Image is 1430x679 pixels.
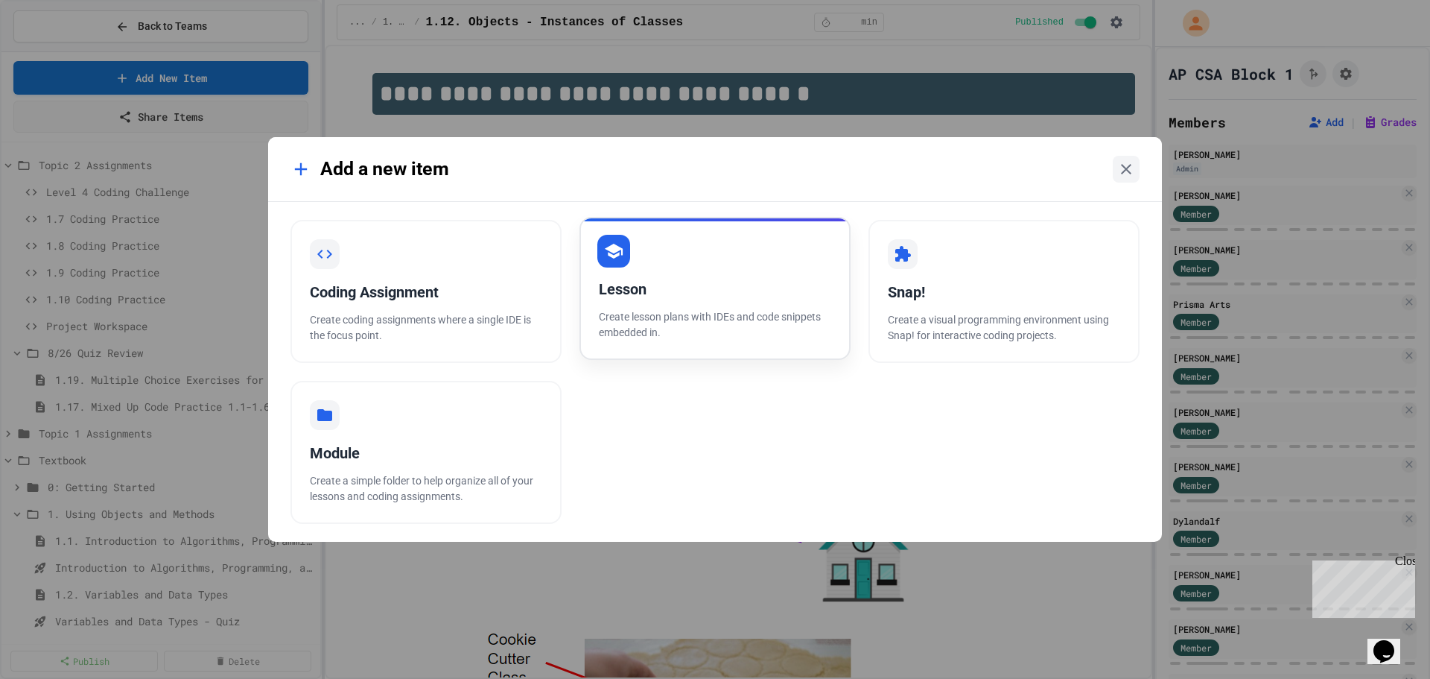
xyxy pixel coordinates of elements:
[290,155,449,183] div: Add a new item
[1367,619,1415,664] iframe: chat widget
[310,473,542,505] p: Create a simple folder to help organize all of your lessons and coding assignments.
[310,281,542,303] div: Coding Assignment
[6,6,103,95] div: Chat with us now!Close
[1306,555,1415,618] iframe: chat widget
[310,312,542,344] p: Create coding assignments where a single IDE is the focus point.
[310,442,542,464] div: Module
